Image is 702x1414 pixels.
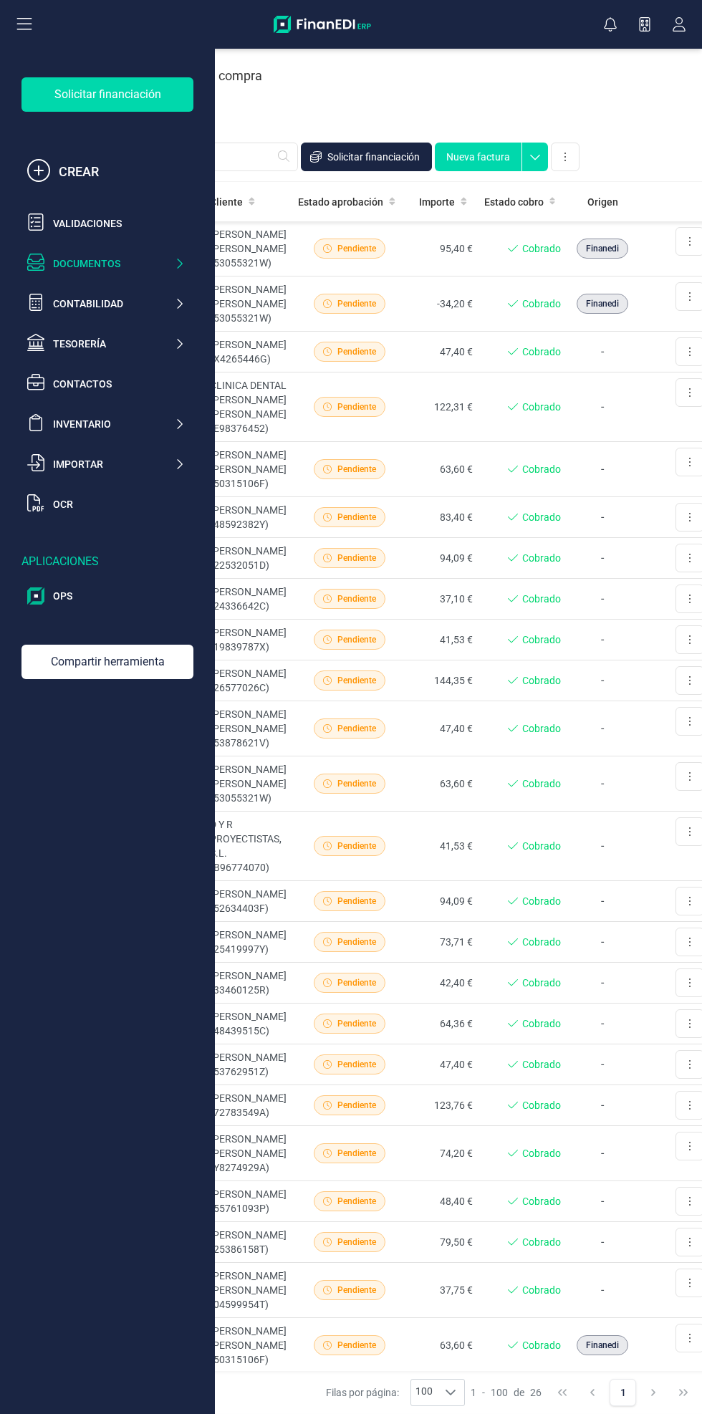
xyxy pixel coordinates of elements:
[491,1385,508,1400] span: 100
[204,1318,292,1373] td: [PERSON_NAME] [PERSON_NAME] (50315106F)
[204,579,292,620] td: [PERSON_NAME] (24336642C)
[522,1016,561,1031] span: Cobrado
[579,1379,606,1406] button: Previous Page
[471,1385,476,1400] span: 1
[407,620,479,660] td: 41,53 €
[204,1222,292,1263] td: [PERSON_NAME] (25386158T)
[337,840,376,852] span: Pendiente
[337,1147,376,1160] span: Pendiente
[587,195,618,209] span: Origen
[572,1015,633,1032] p: -
[204,1085,292,1126] td: [PERSON_NAME] (72783549A)
[522,462,561,476] span: Cobrado
[572,398,633,415] p: -
[21,553,193,570] div: Aplicaciones
[407,756,479,812] td: 63,60 €
[204,756,292,812] td: [PERSON_NAME] [PERSON_NAME] (53055321W)
[407,221,479,276] td: 95,40 €
[274,16,371,33] img: Logo Finanedi
[407,1263,479,1318] td: 37,75 €
[419,195,455,209] span: Importe
[337,400,376,413] span: Pendiente
[407,922,479,963] td: 73,71 €
[204,372,292,442] td: CLINICA DENTAL [PERSON_NAME] [PERSON_NAME] (E98376452)
[586,242,619,255] span: Finanedi
[407,372,479,442] td: 122,31 €
[204,922,292,963] td: [PERSON_NAME] (25419997Y)
[407,1318,479,1373] td: 63,60 €
[210,195,243,209] span: Cliente
[572,1056,633,1073] p: -
[610,1379,637,1406] button: Page 1
[572,672,633,689] p: -
[53,417,174,431] div: Inventario
[530,1385,542,1400] span: 26
[204,1263,292,1318] td: [PERSON_NAME] [PERSON_NAME] (04599954T)
[572,837,633,855] p: -
[337,1236,376,1249] span: Pendiente
[522,894,561,908] span: Cobrado
[337,1099,376,1112] span: Pendiente
[337,895,376,908] span: Pendiente
[337,552,376,564] span: Pendiente
[407,660,479,701] td: 144,35 €
[407,1085,479,1126] td: 123,76 €
[21,645,193,679] div: Compartir herramienta
[522,1194,561,1208] span: Cobrado
[59,162,185,182] div: CREAR
[407,1181,479,1222] td: 48,40 €
[337,1017,376,1030] span: Pendiente
[337,1058,376,1071] span: Pendiente
[522,839,561,853] span: Cobrado
[407,579,479,620] td: 37,10 €
[204,963,292,1004] td: [PERSON_NAME] (33460125R)
[337,592,376,605] span: Pendiente
[514,1385,524,1400] span: de
[337,1339,376,1352] span: Pendiente
[407,1126,479,1181] td: 74,20 €
[407,812,479,881] td: 41,53 €
[337,242,376,255] span: Pendiente
[572,343,633,360] p: -
[326,1379,465,1406] div: Filas por página:
[572,720,633,737] p: -
[522,1057,561,1072] span: Cobrado
[407,497,479,538] td: 83,40 €
[572,631,633,648] p: -
[53,497,185,511] div: OCR
[407,881,479,922] td: 94,09 €
[572,1193,633,1210] p: -
[572,1281,633,1299] p: -
[522,297,561,311] span: Cobrado
[204,1004,292,1044] td: [PERSON_NAME] (48439515C)
[337,777,376,790] span: Pendiente
[407,332,479,372] td: 47,40 €
[484,195,544,209] span: Estado cobro
[407,963,479,1004] td: 42,40 €
[21,77,193,112] div: Solicitar financiación
[204,812,292,881] td: D Y R PROYECTISTAS, S.L. (B96774070)
[670,1379,697,1406] button: Last Page
[337,976,376,989] span: Pendiente
[549,1379,576,1406] button: First Page
[204,538,292,579] td: [PERSON_NAME] (22532051D)
[572,509,633,526] p: -
[572,933,633,951] p: -
[572,1145,633,1162] p: -
[586,297,619,310] span: Finanedi
[522,510,561,524] span: Cobrado
[407,1222,479,1263] td: 79,50 €
[522,551,561,565] span: Cobrado
[471,1385,542,1400] div: -
[572,1097,633,1114] p: -
[204,276,292,332] td: [PERSON_NAME] [PERSON_NAME] (53055321W)
[522,1283,561,1297] span: Cobrado
[522,633,561,647] span: Cobrado
[53,457,174,471] div: Importar
[337,511,376,524] span: Pendiente
[407,1004,479,1044] td: 64,36 €
[407,701,479,756] td: 47,40 €
[572,775,633,792] p: -
[522,776,561,791] span: Cobrado
[204,1181,292,1222] td: [PERSON_NAME] (55761093P)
